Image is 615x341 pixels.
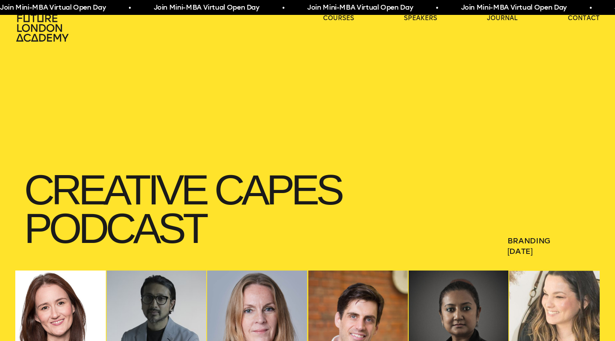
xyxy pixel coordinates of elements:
[404,14,437,23] a: speakers
[507,236,600,246] a: Branding
[507,246,600,257] span: [DATE]
[487,14,518,23] a: journal
[590,3,592,13] span: •
[568,14,600,23] a: contact
[436,3,438,13] span: •
[129,3,131,13] span: •
[323,14,354,23] a: courses
[15,162,446,257] h1: Creative Capes Podcast
[282,3,285,13] span: •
